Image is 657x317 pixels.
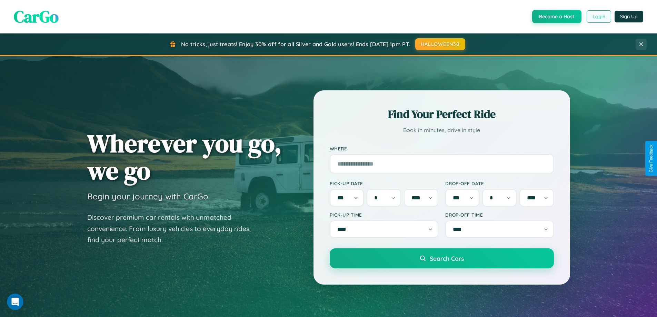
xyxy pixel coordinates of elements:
[181,41,410,48] span: No tricks, just treats! Enjoy 30% off for all Silver and Gold users! Ends [DATE] 1pm PT.
[87,212,260,246] p: Discover premium car rentals with unmatched convenience. From luxury vehicles to everyday rides, ...
[87,191,208,201] h3: Begin your journey with CarGo
[87,130,282,184] h1: Wherever you go, we go
[649,145,654,172] div: Give Feedback
[330,107,554,122] h2: Find Your Perfect Ride
[430,255,464,262] span: Search Cars
[330,125,554,135] p: Book in minutes, drive in style
[7,294,23,310] iframe: Intercom live chat
[415,38,465,50] button: HALLOWEEN30
[532,10,581,23] button: Become a Host
[330,212,438,218] label: Pick-up Time
[330,180,438,186] label: Pick-up Date
[330,248,554,268] button: Search Cars
[14,5,59,28] span: CarGo
[615,11,643,22] button: Sign Up
[445,212,554,218] label: Drop-off Time
[445,180,554,186] label: Drop-off Date
[330,146,554,151] label: Where
[587,10,611,23] button: Login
